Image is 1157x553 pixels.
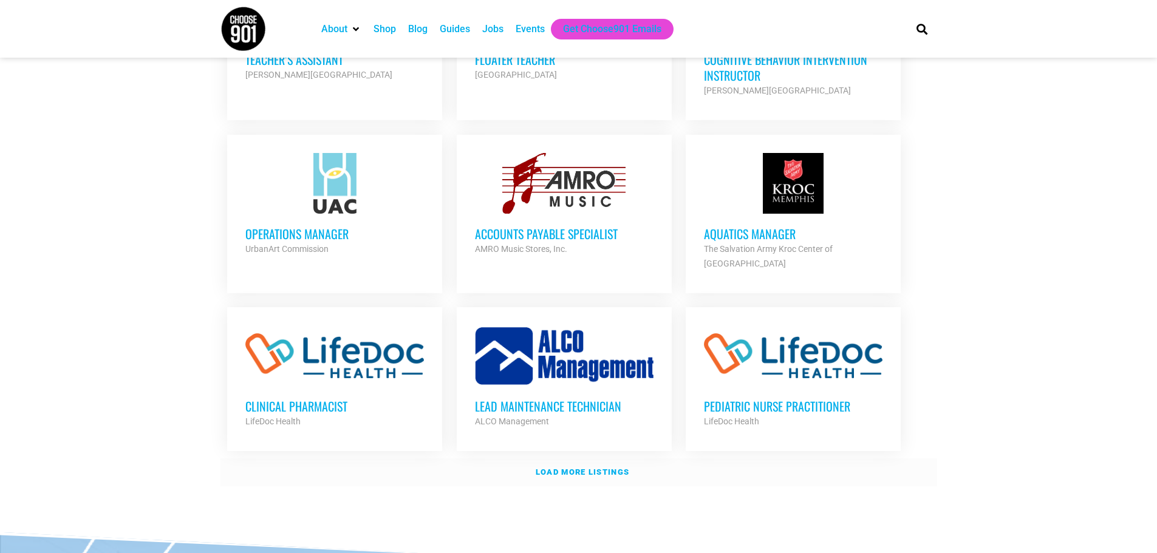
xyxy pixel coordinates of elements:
[245,52,424,67] h3: Teacher’s Assistant
[440,22,470,36] a: Guides
[245,226,424,242] h3: Operations Manager
[321,22,347,36] a: About
[220,458,937,486] a: Load more listings
[475,52,654,67] h3: Floater Teacher
[475,70,557,80] strong: [GEOGRAPHIC_DATA]
[315,19,367,39] div: About
[563,22,661,36] a: Get Choose901 Emails
[704,416,759,426] strong: LifeDoc Health
[457,135,672,274] a: Accounts Payable Specialist AMRO Music Stores, Inc.
[686,135,901,289] a: Aquatics Manager The Salvation Army Kroc Center of [GEOGRAPHIC_DATA]
[704,52,882,83] h3: Cognitive Behavior Intervention Instructor
[245,398,424,414] h3: Clinical Pharmacist
[475,244,567,254] strong: AMRO Music Stores, Inc.
[704,86,851,95] strong: [PERSON_NAME][GEOGRAPHIC_DATA]
[704,244,833,268] strong: The Salvation Army Kroc Center of [GEOGRAPHIC_DATA]
[245,70,392,80] strong: [PERSON_NAME][GEOGRAPHIC_DATA]
[686,307,901,447] a: Pediatric Nurse Practitioner LifeDoc Health
[704,226,882,242] h3: Aquatics Manager
[227,135,442,274] a: Operations Manager UrbanArt Commission
[408,22,428,36] a: Blog
[457,307,672,447] a: Lead Maintenance Technician ALCO Management
[227,307,442,447] a: Clinical Pharmacist LifeDoc Health
[475,226,654,242] h3: Accounts Payable Specialist
[475,416,549,426] strong: ALCO Management
[315,19,896,39] nav: Main nav
[374,22,396,36] a: Shop
[516,22,545,36] a: Events
[704,398,882,414] h3: Pediatric Nurse Practitioner
[245,416,301,426] strong: LifeDoc Health
[475,398,654,414] h3: Lead Maintenance Technician
[245,244,329,254] strong: UrbanArt Commission
[912,19,932,39] div: Search
[536,467,629,477] strong: Load more listings
[482,22,503,36] a: Jobs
